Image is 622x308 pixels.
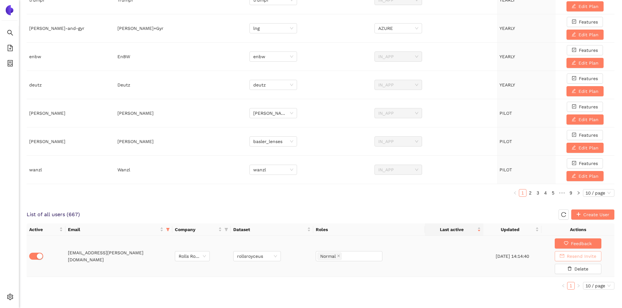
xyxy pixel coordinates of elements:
[579,132,598,139] span: Features
[572,117,576,122] span: edit
[575,189,582,197] button: right
[115,43,247,71] td: EnBW
[567,282,574,289] a: 1
[29,226,58,233] span: Active
[497,71,556,99] td: YEARLY
[571,209,614,220] button: plusCreate User
[583,211,609,218] span: Create User
[557,189,567,197] li: Next 5 Pages
[567,189,574,196] a: 9
[586,282,612,289] span: 10 / page
[572,133,576,138] span: check-square
[555,251,601,261] button: mailResend Invite
[166,228,170,231] span: filter
[586,189,612,196] span: 10 / page
[579,75,598,82] span: Features
[575,282,582,290] li: Next Page
[567,158,603,168] button: check-squareFeatures
[115,71,247,99] td: Deutz
[579,116,599,123] span: Edit Plan
[567,189,575,197] li: 9
[534,189,541,196] a: 3
[527,189,534,196] a: 2
[27,71,115,99] td: deutz
[253,165,293,175] span: wanzl
[541,223,614,236] th: Actions
[497,127,556,156] td: PILOT
[559,282,567,290] li: Previous Page
[577,191,580,195] span: right
[561,284,565,288] span: left
[115,156,247,184] td: Wanzl
[27,14,115,43] td: [PERSON_NAME]-and-gyr
[534,189,542,197] li: 3
[566,171,604,181] button: editEdit Plan
[253,80,293,90] span: deutz
[557,189,567,197] span: •••
[579,59,599,66] span: Edit Plan
[583,282,614,290] div: Page Size
[566,1,604,11] button: editEdit Plan
[583,189,614,197] div: Page Size
[497,14,556,43] td: YEARLY
[497,156,556,184] td: PILOT
[7,58,13,71] span: container
[559,282,567,290] button: left
[579,173,599,180] span: Edit Plan
[559,209,569,220] button: reload
[7,291,13,304] span: setting
[567,17,603,27] button: check-squareFeatures
[519,189,526,196] a: 1
[571,240,592,247] span: Feedback
[575,189,582,197] li: Next Page
[483,236,542,277] td: [DATE] 14:14:40
[555,238,601,249] button: heartFeedback
[4,5,15,15] img: Logo
[317,252,342,260] span: Normal
[579,47,598,54] span: Features
[313,223,425,236] th: Roles
[555,264,601,274] button: deleteDelete
[572,89,576,94] span: edit
[497,43,556,71] td: YEARLY
[579,103,598,110] span: Features
[566,143,604,153] button: editEdit Plan
[572,161,576,166] span: check-square
[572,32,576,37] span: edit
[579,18,598,25] span: Features
[550,189,557,196] a: 5
[378,137,418,146] span: IN_APP
[7,43,13,55] span: file-add
[559,212,568,217] span: reload
[7,27,13,40] span: search
[513,191,517,195] span: left
[560,254,564,259] span: mail
[27,99,115,127] td: [PERSON_NAME]
[378,24,418,33] span: AZURE
[566,114,604,125] button: editEdit Plan
[549,189,557,197] li: 5
[579,160,598,167] span: Features
[253,108,293,118] span: draeger
[115,127,247,156] td: [PERSON_NAME]
[253,137,293,146] span: basler_lenses
[65,223,172,236] th: this column's title is Email,this column is sortable
[579,3,599,10] span: Edit Plan
[115,99,247,127] td: [PERSON_NAME]
[567,73,603,84] button: check-squareFeatures
[175,226,217,233] span: Company
[224,228,228,231] span: filter
[567,102,603,112] button: check-squareFeatures
[572,76,576,81] span: check-square
[574,265,588,272] span: Delete
[572,104,576,109] span: check-square
[337,254,340,258] span: close
[172,223,231,236] th: this column's title is Company,this column is sortable
[378,80,418,90] span: IN_APP
[427,226,476,233] span: Last active
[566,58,604,68] button: editEdit Plan
[542,189,549,196] a: 4
[27,223,65,236] th: this column's title is Active,this column is sortable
